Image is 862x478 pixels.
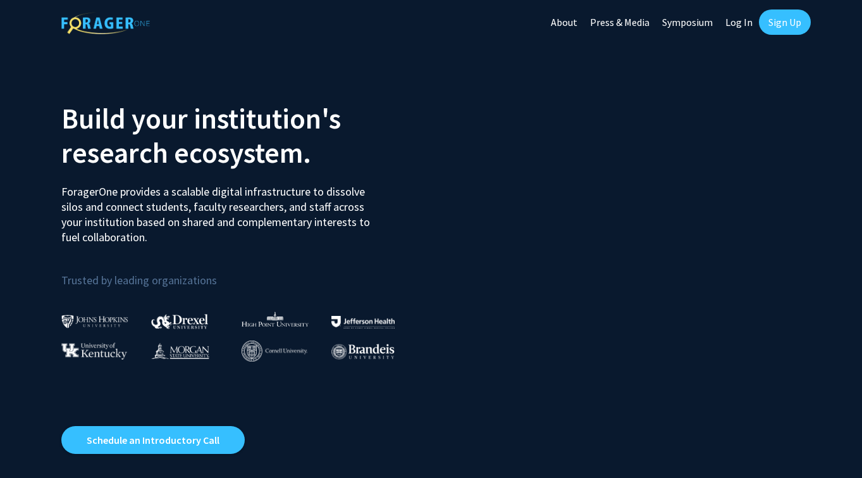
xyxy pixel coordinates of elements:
img: Cornell University [242,341,307,362]
img: Brandeis University [331,344,395,360]
img: Morgan State University [151,343,209,359]
a: Opens in a new tab [61,426,245,454]
img: High Point University [242,311,309,327]
img: ForagerOne Logo [61,12,150,34]
img: Johns Hopkins University [61,315,128,328]
img: University of Kentucky [61,343,127,360]
img: Drexel University [151,314,208,329]
p: Trusted by leading organizations [61,255,422,290]
img: Thomas Jefferson University [331,316,395,328]
p: ForagerOne provides a scalable digital infrastructure to dissolve silos and connect students, fac... [61,175,379,245]
h2: Build your institution's research ecosystem. [61,101,422,170]
a: Sign Up [759,9,811,35]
